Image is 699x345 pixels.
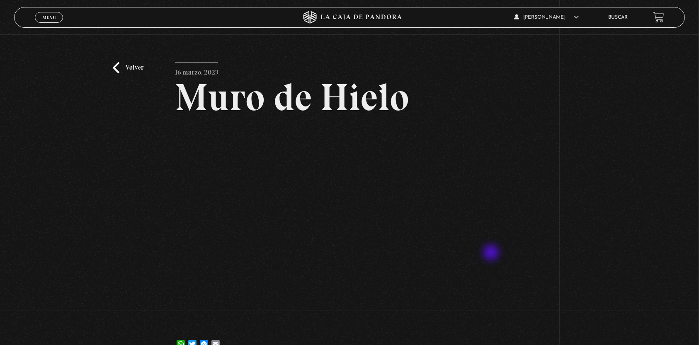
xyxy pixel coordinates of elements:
p: 16 marzo, 2023 [175,62,218,79]
a: View your shopping cart [653,12,664,23]
span: Menu [42,15,56,20]
h2: Muro de Hielo [175,78,524,116]
a: Buscar [609,15,628,20]
span: Cerrar [39,22,59,27]
a: Volver [113,62,143,73]
span: [PERSON_NAME] [514,15,579,20]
